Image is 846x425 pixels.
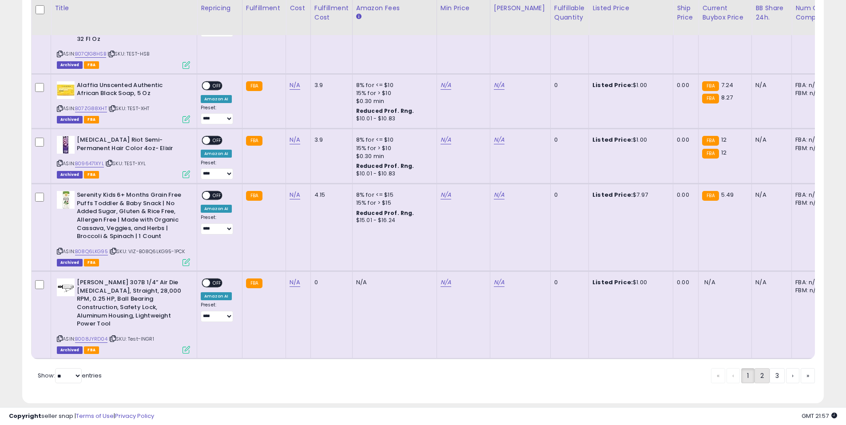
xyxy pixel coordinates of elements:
span: | SKU: TEST-XYL [105,160,146,167]
div: [PERSON_NAME] [494,4,547,13]
div: 0.00 [677,278,691,286]
span: 2025-10-9 21:57 GMT [802,412,837,420]
span: N/A [704,278,715,286]
span: » [806,371,809,380]
div: 0 [554,191,582,199]
a: B08Q6LKG95 [75,248,108,255]
div: 0 [554,278,582,286]
span: Listings that have been deleted from Seller Central [57,171,83,179]
span: OFF [210,192,224,199]
div: $0.30 min [356,97,430,105]
div: $0.30 min [356,152,430,160]
small: FBA [246,136,262,146]
div: N/A [755,136,785,144]
span: | SKU: TEST-HSB [107,50,150,57]
small: Amazon Fees. [356,13,361,21]
a: N/A [494,191,504,199]
img: 413q8Obe5vL._SL40_.jpg [57,191,75,209]
div: 0.00 [677,191,691,199]
span: | SKU: Test-INGR1 [109,335,154,342]
span: FBA [84,171,99,179]
span: Listings that have been deleted from Seller Central [57,116,83,123]
small: FBA [702,81,719,91]
div: Preset: [201,214,235,234]
span: Listings that have been deleted from Seller Central [57,259,83,266]
strong: Copyright [9,412,41,420]
a: 2 [755,368,770,383]
div: ASIN: [57,278,190,353]
small: FBA [702,136,719,146]
span: › [792,371,794,380]
div: 8% for <= $10 [356,81,430,89]
span: Listings that have been deleted from Seller Central [57,61,83,69]
span: FBA [84,116,99,123]
span: 8.27 [721,93,733,102]
span: OFF [210,279,224,287]
div: 3.9 [314,81,346,89]
small: FBA [246,278,262,288]
div: 0.00 [677,136,691,144]
img: 31cV-sBzZkL._SL40_.jpg [57,278,75,296]
a: 3 [770,368,785,383]
div: 15% for > $10 [356,144,430,152]
div: $1.00 [592,278,666,286]
div: Listed Price [592,4,669,13]
b: Listed Price: [592,278,633,286]
div: $15.01 - $16.24 [356,217,430,224]
div: Fulfillment [246,4,282,13]
div: 0 [314,278,346,286]
div: Min Price [441,4,486,13]
div: Repricing [201,4,238,13]
b: Serenity Kids 6+ Months Grain Free Puffs Toddler & Baby Snack | No Added Sugar, Gluten & Rice Fre... [77,191,185,242]
b: Listed Price: [592,135,633,144]
div: 4.15 [314,191,346,199]
div: FBA: n/a [795,191,825,199]
div: Cost [290,4,307,13]
div: Preset: [201,302,235,322]
a: N/A [290,278,300,287]
div: Current Buybox Price [702,4,748,22]
div: FBM: n/a [795,286,825,294]
b: Reduced Prof. Rng. [356,209,414,217]
div: FBA: n/a [795,278,825,286]
div: FBM: n/a [795,199,825,207]
span: | SKU: VIZ-B08Q6LKG95-1PCK [109,248,185,255]
span: FBA [84,61,99,69]
span: Show: entries [38,371,102,380]
a: B096471XYL [75,160,104,167]
div: $10.01 - $10.83 [356,170,430,178]
span: FBA [84,259,99,266]
div: 0.00 [677,81,691,89]
span: | SKU: TEST-XHT [108,105,150,112]
div: ASIN: [57,136,190,177]
a: N/A [441,81,451,90]
a: N/A [494,81,504,90]
div: Amazon AI [201,292,232,300]
b: [MEDICAL_DATA] Riot Semi-Permanent Hair Color 4oz- Elixir [77,136,185,155]
a: N/A [441,191,451,199]
b: Listed Price: [592,81,633,89]
span: 12 [721,135,727,144]
div: Title [55,4,193,13]
div: $1.00 [592,81,666,89]
div: Preset: [201,105,235,125]
div: 15% for > $10 [356,89,430,97]
div: Num of Comp. [795,4,828,22]
span: OFF [210,137,224,144]
div: Ship Price [677,4,695,22]
div: ASIN: [57,81,190,123]
div: Amazon AI [201,150,232,158]
div: N/A [356,278,430,286]
img: 41kgfZ51NrL._SL40_.jpg [57,136,75,154]
div: ASIN: [57,191,190,265]
div: Fulfillable Quantity [554,4,585,22]
b: Listed Price: [592,191,633,199]
a: N/A [290,191,300,199]
b: Reduced Prof. Rng. [356,162,414,170]
div: FBM: n/a [795,144,825,152]
span: FBA [84,346,99,354]
div: $1.00 [592,136,666,144]
div: FBA: n/a [795,136,825,144]
span: 12 [721,148,727,157]
span: Listings that have been deleted from Seller Central [57,346,83,354]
